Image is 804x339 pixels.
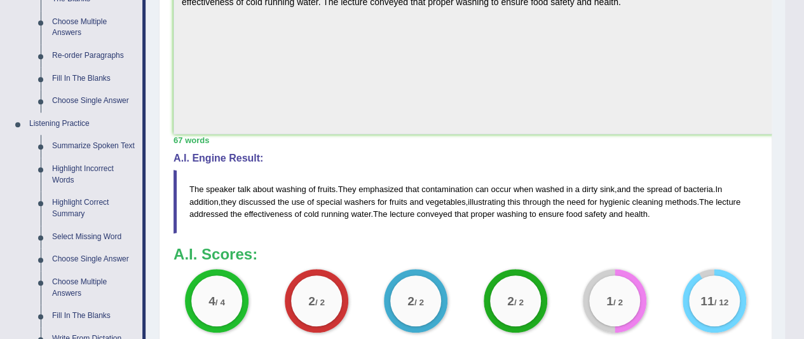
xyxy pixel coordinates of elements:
[454,209,468,219] span: that
[46,305,142,328] a: Fill In The Blanks
[514,298,523,307] small: / 2
[174,153,758,164] h4: A.I. Engine Result:
[278,197,289,207] span: the
[318,184,336,194] span: fruits
[715,184,722,194] span: In
[46,11,142,45] a: Choose Multiple Answers
[276,184,306,194] span: washing
[491,184,511,194] span: occur
[535,184,564,194] span: washed
[174,134,758,146] div: 67 words
[378,197,387,207] span: for
[238,197,275,207] span: discussed
[700,294,714,308] big: 11
[221,197,236,207] span: they
[304,209,319,219] span: cold
[587,197,597,207] span: for
[417,209,453,219] span: conveyed
[344,197,375,207] span: washers
[632,197,662,207] span: cleaning
[317,197,342,207] span: special
[414,298,424,307] small: / 2
[307,197,314,207] span: of
[674,184,681,194] span: of
[46,67,142,90] a: Fill In The Blanks
[46,90,142,113] a: Choose Single Answer
[514,184,533,194] span: when
[496,209,527,219] span: washing
[426,197,466,207] span: vegetables
[174,170,758,233] blockquote: . , . , , . . .
[633,184,644,194] span: the
[625,209,647,219] span: health
[468,197,505,207] span: illustrating
[338,184,357,194] span: They
[46,191,142,225] a: Highlight Correct Summary
[308,294,315,308] big: 2
[46,135,142,158] a: Summarize Spoken Text
[174,246,257,263] b: A.I. Scores:
[405,184,419,194] span: that
[699,197,713,207] span: The
[253,184,274,194] span: about
[294,209,301,219] span: of
[46,226,142,249] a: Select Missing Word
[582,184,597,194] span: dirty
[409,197,423,207] span: and
[189,184,203,194] span: The
[292,197,305,207] span: use
[522,197,550,207] span: through
[46,248,142,271] a: Choose Single Answer
[46,271,142,305] a: Choose Multiple Answers
[613,298,623,307] small: / 2
[244,209,292,219] span: effectiveness
[714,298,728,307] small: / 12
[600,184,615,194] span: sink
[716,197,740,207] span: lecture
[617,184,630,194] span: and
[24,113,142,135] a: Listening Practice
[315,298,324,307] small: / 2
[421,184,473,194] span: contamination
[390,197,407,207] span: fruits
[189,197,219,207] span: addition
[208,294,215,308] big: 4
[609,209,623,219] span: and
[553,197,564,207] span: the
[470,209,494,219] span: proper
[215,298,225,307] small: / 4
[475,184,489,194] span: can
[351,209,371,219] span: water
[46,45,142,67] a: Re-order Paragraphs
[189,209,228,219] span: addressed
[599,197,630,207] span: hygienic
[606,294,613,308] big: 1
[46,158,142,191] a: Highlight Incorrect Words
[206,184,235,194] span: speaker
[529,209,536,219] span: to
[575,184,580,194] span: a
[390,209,414,219] span: lecture
[646,184,672,194] span: spread
[238,184,250,194] span: talk
[566,209,582,219] span: food
[321,209,348,219] span: running
[507,197,520,207] span: this
[308,184,315,194] span: of
[358,184,403,194] span: emphasized
[230,209,242,219] span: the
[566,184,573,194] span: in
[665,197,697,207] span: methods
[507,294,514,308] big: 2
[585,209,607,219] span: safety
[407,294,414,308] big: 2
[373,209,387,219] span: The
[567,197,585,207] span: need
[683,184,712,194] span: bacteria
[538,209,564,219] span: ensure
